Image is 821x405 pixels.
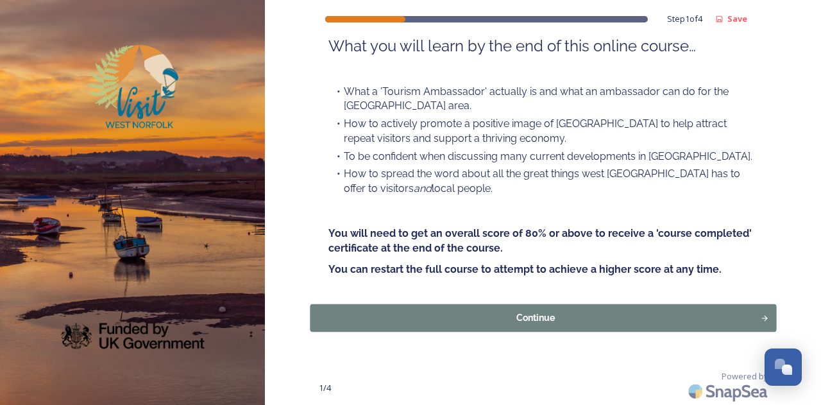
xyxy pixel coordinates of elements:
[328,167,758,196] li: How to spread the word about all the great things west [GEOGRAPHIC_DATA] has to offer to visitors...
[319,382,331,394] span: 1 / 4
[328,117,758,146] li: How to actively promote a positive image of [GEOGRAPHIC_DATA] to help attract repeat visitors and...
[317,311,754,325] div: Continue
[328,85,758,114] li: What a 'Tourism Ambassador' actually is and what an ambassador can do for the [GEOGRAPHIC_DATA] a...
[328,227,754,254] strong: You will need to get an overall score of 80% or above to receive a 'course completed' certificate...
[414,182,432,194] em: and
[667,13,702,25] span: Step 1 of 4
[328,263,722,275] strong: You can restart the full course to attempt to achieve a higher score at any time.
[765,349,802,386] button: Open Chat
[328,150,758,164] li: To be confident when discussing many current developments in [GEOGRAPHIC_DATA].
[328,35,758,57] h2: What you will learn by the end of this online course…
[722,370,768,383] span: Powered by
[727,13,747,24] strong: Save
[310,304,776,331] button: Continue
